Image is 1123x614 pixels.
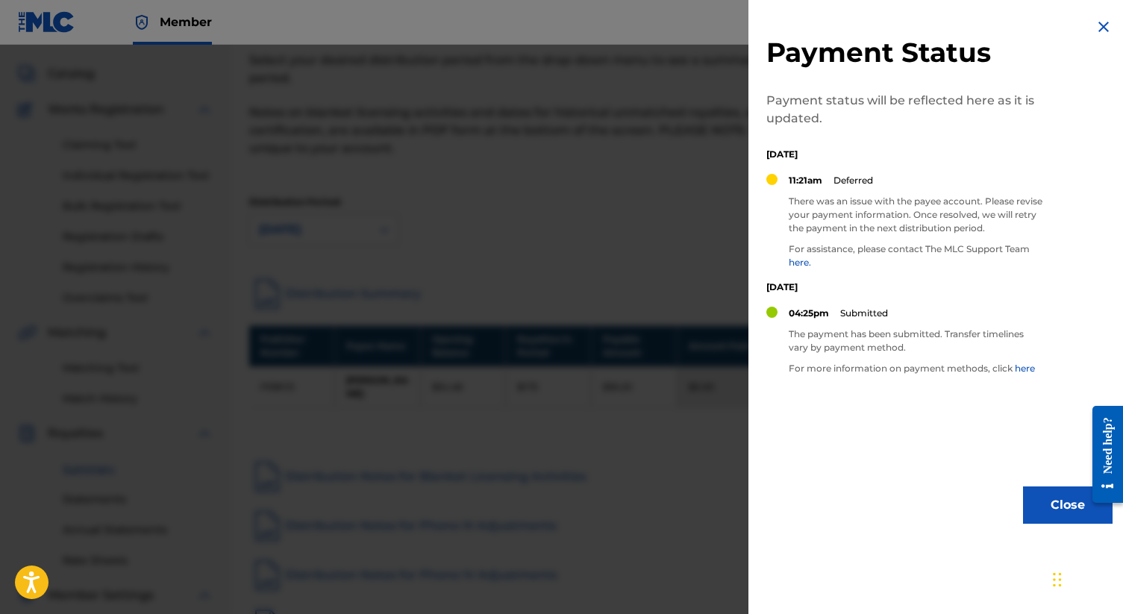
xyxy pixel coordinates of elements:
h2: Payment Status [766,36,1042,69]
p: Payment status will be reflected here as it is updated. [766,92,1042,128]
p: Submitted [840,307,888,320]
a: here. [789,257,811,268]
span: Member [160,13,212,31]
iframe: Resource Center [1081,395,1123,515]
p: For more information on payment methods, click [789,362,1042,375]
a: here [1015,363,1035,374]
p: There was an issue with the payee account. Please revise your payment information. Once resolved,... [789,195,1042,235]
button: Close [1023,486,1113,524]
iframe: Chat Widget [1048,542,1123,614]
p: Deferred [833,174,873,187]
img: MLC Logo [18,11,75,33]
p: [DATE] [766,281,1042,294]
p: [DATE] [766,148,1042,161]
div: Drag [1053,557,1062,602]
p: For assistance, please contact The MLC Support Team [789,242,1042,269]
p: 11:21am [789,174,822,187]
p: The payment has been submitted. Transfer timelines vary by payment method. [789,328,1042,354]
img: Top Rightsholder [133,13,151,31]
p: 04:25pm [789,307,829,320]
